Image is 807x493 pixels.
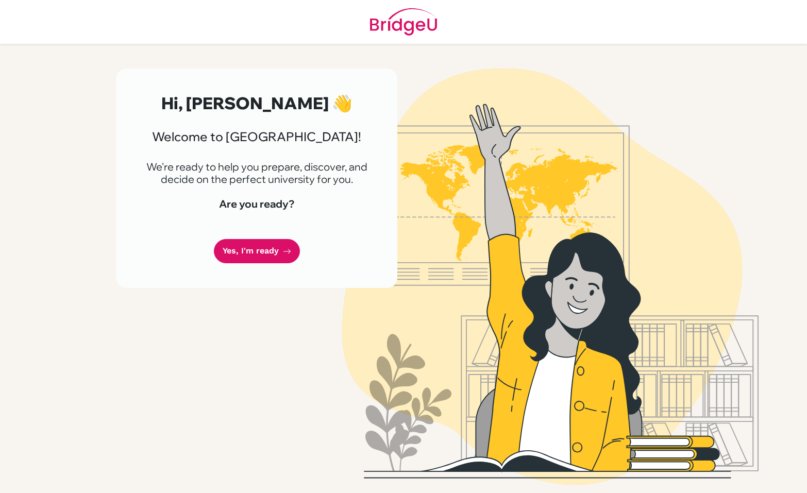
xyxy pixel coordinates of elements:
[141,129,373,144] h3: Welcome to [GEOGRAPHIC_DATA]!
[141,198,373,210] h4: Are you ready?
[141,161,373,185] p: We're ready to help you prepare, discover, and decide on the perfect university for you.
[214,239,300,263] a: Yes, I'm ready
[141,93,373,113] h2: Hi, [PERSON_NAME] 👋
